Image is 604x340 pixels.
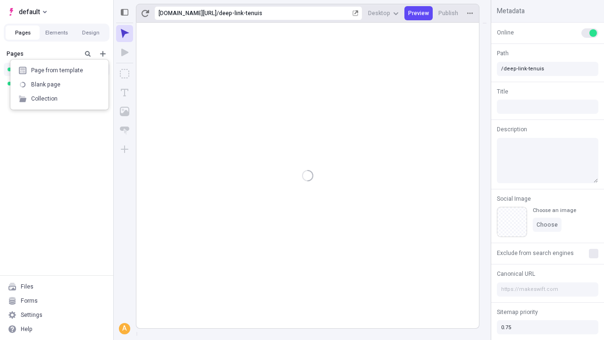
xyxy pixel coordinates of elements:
span: Preview [408,9,429,17]
div: [URL][DOMAIN_NAME] [159,9,217,17]
div: Files [21,283,34,290]
span: Desktop [368,9,390,17]
span: Social Image [497,195,531,203]
div: Choose an image [533,207,576,214]
div: Collection [31,95,58,102]
span: Sitemap priority [497,308,538,316]
button: Image [116,103,133,120]
div: deep-link-tenuis [219,9,351,17]
span: Canonical URL [497,270,535,278]
div: Settings [21,311,42,319]
div: A [120,324,129,333]
button: Add new [97,48,109,59]
button: Elements [40,25,74,40]
button: Text [116,84,133,101]
button: Select site [4,5,50,19]
span: Path [497,49,509,58]
span: Description [497,125,527,134]
button: Button [116,122,133,139]
span: Title [497,87,508,96]
input: https://makeswift.com [497,282,598,297]
div: Page from template [31,67,83,74]
div: / [217,9,219,17]
button: Pages [6,25,40,40]
button: Preview [404,6,433,20]
div: Pages [7,50,78,58]
button: Design [74,25,108,40]
span: Publish [438,9,458,17]
button: Publish [435,6,462,20]
div: Blank page [31,81,60,88]
span: Online [497,28,514,37]
span: Choose [537,221,558,229]
button: Choose [533,218,562,232]
div: Help [21,325,33,333]
button: Box [116,65,133,82]
button: Desktop [364,6,403,20]
span: default [19,6,40,17]
span: Exclude from search engines [497,249,574,257]
div: Forms [21,297,38,305]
